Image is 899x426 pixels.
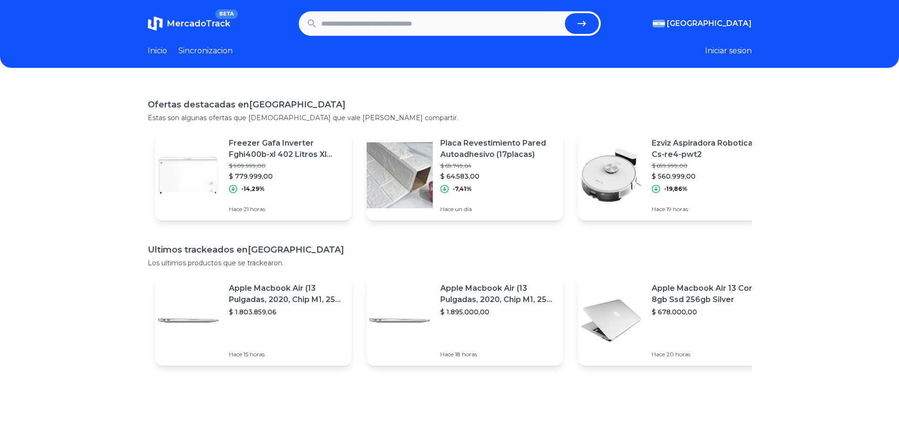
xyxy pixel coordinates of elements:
a: Featured imageEzviz Aspiradora Robotica Cs-re4-pwt2$ 699.999,00$ 560.999,00-19,86%Hace 19 horas [578,130,774,221]
p: Hace 15 horas [229,351,344,358]
a: Inicio [148,45,167,57]
img: Featured image [155,287,221,353]
p: -14,29% [241,185,265,193]
p: Hace 21 horas [229,205,344,213]
img: Featured image [367,287,433,353]
span: [GEOGRAPHIC_DATA] [667,18,752,29]
p: $ 560.999,00 [652,172,767,181]
p: Hace un día [440,205,555,213]
img: Featured image [578,287,644,353]
p: Freezer Gafa Inverter Fghi400b-xl 402 Litros Xl [PERSON_NAME] [229,138,344,160]
p: Hace 20 horas [652,351,767,358]
button: [GEOGRAPHIC_DATA] [653,18,752,29]
img: Argentina [653,20,665,27]
p: $ 1.803.859,06 [229,307,344,317]
p: $ 699.999,00 [652,162,767,170]
p: Apple Macbook Air 13 Core I5 8gb Ssd 256gb Silver [652,283,767,305]
p: $ 909.999,00 [229,162,344,170]
span: BETA [215,9,237,19]
a: Sincronizacion [178,45,233,57]
p: Estas son algunas ofertas que [DEMOGRAPHIC_DATA] que vale [PERSON_NAME] compartir. [148,113,752,123]
p: Los ultimos productos que se trackearon. [148,258,752,268]
p: -19,86% [664,185,688,193]
span: MercadoTrack [167,18,230,29]
a: Featured imageApple Macbook Air (13 Pulgadas, 2020, Chip M1, 256 Gb De Ssd, 8 Gb De Ram) - Plata$... [367,275,563,366]
a: Featured imageFreezer Gafa Inverter Fghi400b-xl 402 Litros Xl [PERSON_NAME]$ 909.999,00$ 779.999,... [155,130,352,221]
a: Featured imageApple Macbook Air (13 Pulgadas, 2020, Chip M1, 256 Gb De Ssd, 8 Gb De Ram) - Plata$... [155,275,352,366]
p: $ 779.999,00 [229,172,344,181]
p: Hace 18 horas [440,351,555,358]
p: Hace 19 horas [652,205,767,213]
p: $ 64.583,00 [440,172,555,181]
a: MercadoTrackBETA [148,16,230,31]
p: Placa Revestimiento Pared Autoadhesivo (17placas) [440,138,555,160]
p: Ezviz Aspiradora Robotica Cs-re4-pwt2 [652,138,767,160]
a: Featured imagePlaca Revestimiento Pared Autoadhesivo (17placas)$ 69.749,64$ 64.583,00-7,41%Hace u... [367,130,563,221]
h1: Ultimos trackeados en [GEOGRAPHIC_DATA] [148,243,752,256]
p: -7,41% [453,185,472,193]
img: Featured image [367,142,433,208]
a: Featured imageApple Macbook Air 13 Core I5 8gb Ssd 256gb Silver$ 678.000,00Hace 20 horas [578,275,774,366]
h1: Ofertas destacadas en [GEOGRAPHIC_DATA] [148,98,752,111]
p: Apple Macbook Air (13 Pulgadas, 2020, Chip M1, 256 Gb De Ssd, 8 Gb De Ram) - Plata [440,283,555,305]
button: Iniciar sesion [705,45,752,57]
p: $ 678.000,00 [652,307,767,317]
p: Apple Macbook Air (13 Pulgadas, 2020, Chip M1, 256 Gb De Ssd, 8 Gb De Ram) - Plata [229,283,344,305]
img: Featured image [155,142,221,208]
img: Featured image [578,142,644,208]
p: $ 69.749,64 [440,162,555,170]
p: $ 1.895.000,00 [440,307,555,317]
img: MercadoTrack [148,16,163,31]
